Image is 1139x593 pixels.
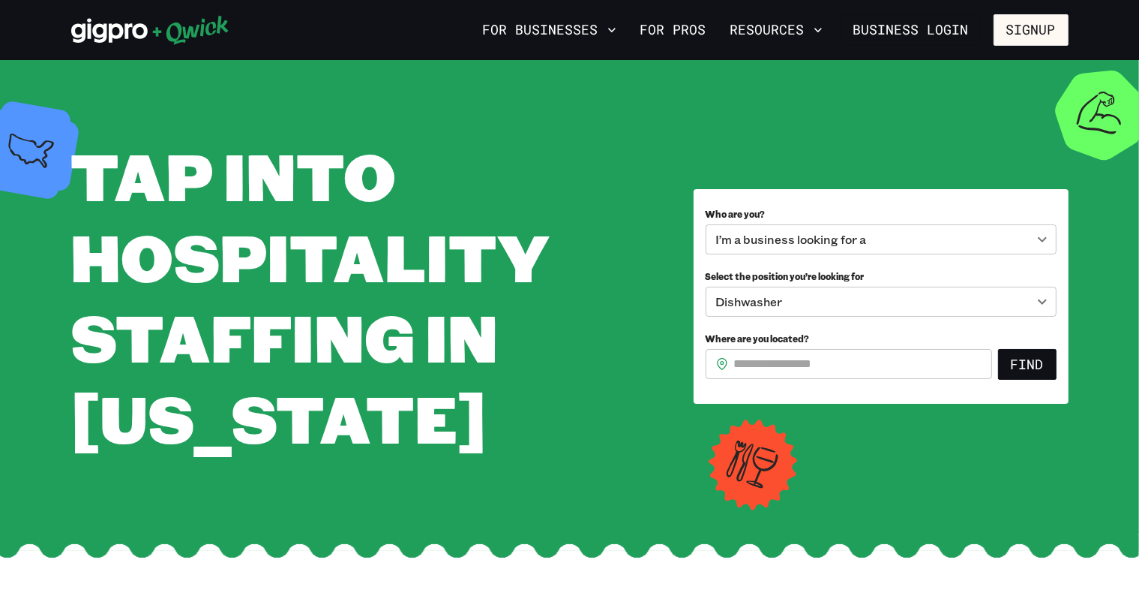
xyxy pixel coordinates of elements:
[706,333,810,345] span: Where are you located?
[724,17,829,43] button: Resources
[706,287,1057,317] div: Dishwasher
[477,17,622,43] button: For Businesses
[706,270,865,282] span: Select the position you’re looking for
[71,132,550,461] span: Tap into Hospitality Staffing in [US_STATE]
[706,208,766,220] span: Who are you?
[841,14,982,46] a: Business Login
[706,224,1057,254] div: I’m a business looking for a
[994,14,1069,46] button: Signup
[998,349,1057,381] button: Find
[634,17,712,43] a: For Pros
